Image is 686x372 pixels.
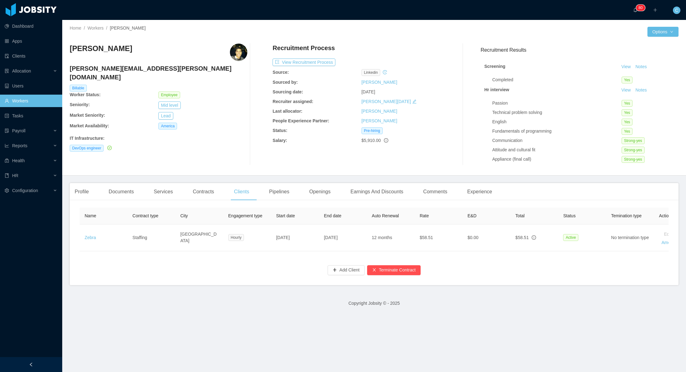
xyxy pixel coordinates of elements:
[362,118,397,123] a: [PERSON_NAME]
[367,265,421,275] button: icon: closeTerminate Contract
[622,137,645,144] span: Strong-yes
[158,123,177,129] span: America
[516,213,525,218] span: Total
[659,229,676,239] button: Edit
[5,144,9,148] i: icon: line-chart
[372,213,399,218] span: Auto Renewal
[5,20,57,32] a: icon: pie-chartDashboard
[647,27,679,37] button: Optionsicon: down
[228,234,244,241] span: Hourly
[158,101,180,109] button: Mid level
[87,26,104,31] a: Workers
[362,138,381,143] span: $5,910.00
[484,64,506,69] strong: Screening
[532,235,536,240] span: info-circle
[563,213,576,218] span: Status
[5,95,57,107] a: icon: userWorkers
[107,146,112,150] i: icon: check-circle
[133,235,147,240] span: Staffing
[606,224,654,251] td: No termination type
[468,235,478,240] span: $0.00
[362,69,380,76] span: linkedin
[328,265,365,275] button: icon: plusAdd Client
[273,109,302,114] b: Last allocator:
[12,173,18,178] span: HR
[5,69,9,73] i: icon: solution
[481,46,679,54] h3: Recruitment Results
[653,8,657,12] i: icon: plus
[273,44,335,52] h4: Recruitment Process
[484,87,509,92] strong: Hr interview
[84,26,85,31] span: /
[516,235,529,240] span: $58.51
[110,26,146,31] span: [PERSON_NAME]
[273,99,313,104] b: Recruiter assigned:
[70,64,247,82] h4: [PERSON_NAME][EMAIL_ADDRESS][PERSON_NAME][DOMAIN_NAME]
[106,145,112,150] a: icon: check-circle
[70,113,105,118] b: Market Seniority:
[5,80,57,92] a: icon: robotUsers
[304,183,336,200] div: Openings
[12,158,25,163] span: Health
[70,145,104,152] span: DevOps engineer
[180,213,188,218] span: City
[622,100,633,107] span: Yes
[462,183,497,200] div: Experience
[415,224,463,251] td: $58.51
[641,5,643,11] p: 0
[412,99,417,104] i: icon: edit
[229,183,254,200] div: Clients
[276,213,295,218] span: Start date
[5,50,57,62] a: icon: auditClients
[273,118,329,123] b: People Experience Partner:
[12,143,27,148] span: Reports
[345,183,408,200] div: Earnings And Discounts
[638,5,641,11] p: 8
[622,156,645,163] span: Strong-yes
[228,213,263,218] span: Engagement type
[273,80,298,85] b: Sourced by:
[362,127,383,134] span: Pre-hiring
[636,5,645,11] sup: 80
[675,7,678,14] span: C
[324,235,338,240] span: [DATE]
[468,213,477,218] span: E&D
[70,44,132,54] h3: [PERSON_NAME]
[85,235,96,240] a: Zebra
[158,92,180,98] span: Employee
[633,8,637,12] i: icon: bell
[5,110,57,122] a: icon: profileTasks
[12,128,26,133] span: Payroll
[622,77,633,83] span: Yes
[62,293,686,314] footer: Copyright Jobsity © - 2025
[563,234,578,241] span: Active
[420,213,429,218] span: Rate
[276,235,290,240] span: [DATE]
[70,26,81,31] a: Home
[384,138,388,143] span: info-circle
[362,80,397,85] a: [PERSON_NAME]
[492,128,622,134] div: Fundamentals of programming
[362,89,375,94] span: [DATE]
[273,138,287,143] b: Salary:
[622,147,645,153] span: Strong-yes
[5,158,9,163] i: icon: medicine-box
[264,183,294,200] div: Pipelines
[362,109,397,114] a: [PERSON_NAME]
[5,188,9,193] i: icon: setting
[70,85,87,92] span: Billable
[70,136,105,141] b: IT Infrastructure :
[5,35,57,47] a: icon: appstoreApps
[273,59,335,66] button: icon: exportView Recruitment Process
[619,87,633,92] a: View
[492,109,622,116] div: Technical problem solving
[149,183,178,200] div: Services
[5,173,9,178] i: icon: book
[70,92,100,97] b: Worker Status:
[611,213,642,218] span: Temination type
[230,44,247,61] img: 0c2d77a0-2dc7-11eb-b36d-0702f52340ce_664cbb878ccf8-400w.png
[492,100,622,106] div: Passion
[367,224,415,251] td: 12 months
[175,224,223,251] td: [GEOGRAPHIC_DATA]
[106,26,107,31] span: /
